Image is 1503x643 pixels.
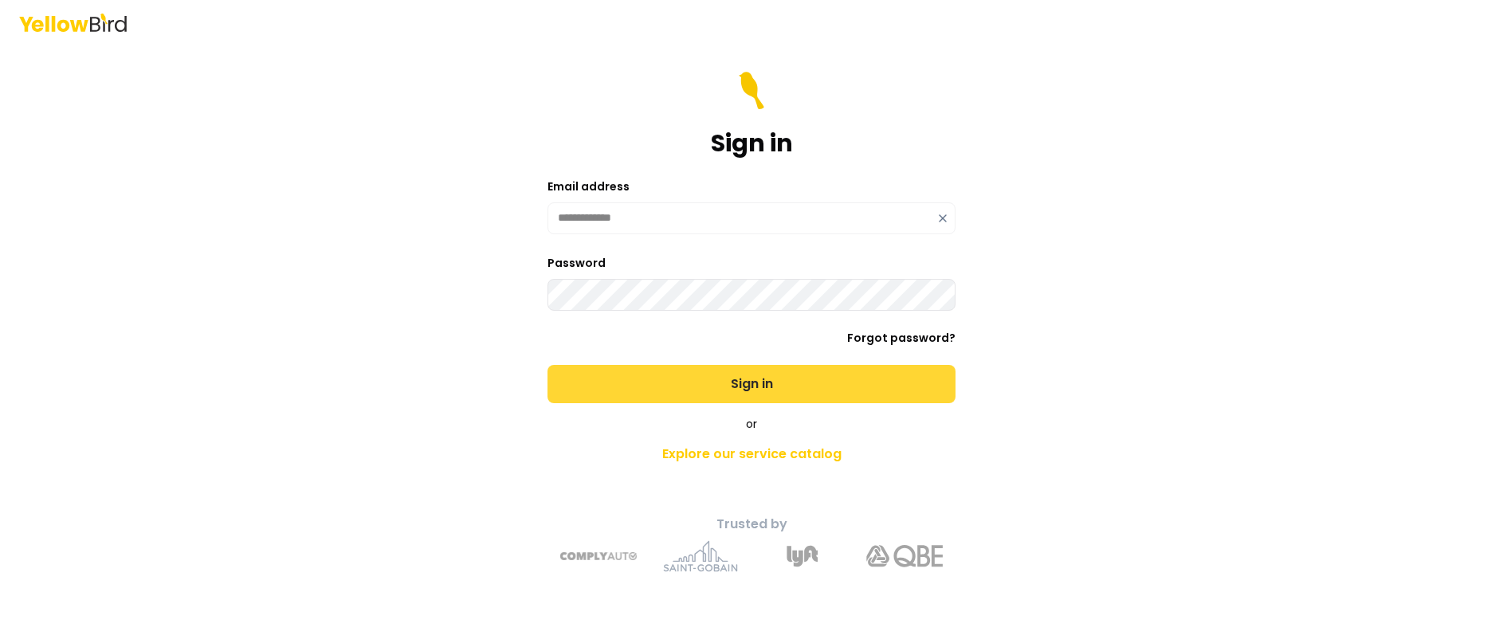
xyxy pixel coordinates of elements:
[711,129,793,158] h1: Sign in
[847,330,956,346] a: Forgot password?
[746,416,757,432] span: or
[547,178,630,194] label: Email address
[547,255,606,271] label: Password
[471,515,1032,534] p: Trusted by
[547,365,956,403] button: Sign in
[471,438,1032,470] a: Explore our service catalog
